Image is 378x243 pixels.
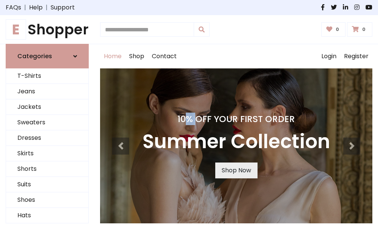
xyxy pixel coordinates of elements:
span: 0 [360,26,367,33]
a: Hats [6,208,88,223]
a: Categories [6,44,89,68]
a: Login [318,44,340,68]
span: E [6,19,26,40]
a: Support [51,3,75,12]
a: Register [340,44,372,68]
a: Contact [148,44,181,68]
a: Jackets [6,99,88,115]
a: T-Shirts [6,68,88,84]
h6: Categories [17,53,52,60]
a: Help [29,3,43,12]
a: Home [100,44,125,68]
a: Suits [6,177,88,192]
a: Shop [125,44,148,68]
h4: 10% Off Your First Order [142,114,330,124]
a: 0 [321,22,346,37]
h3: Summer Collection [142,130,330,153]
a: Jeans [6,84,88,99]
a: EShopper [6,21,89,38]
a: Shop Now [215,163,258,178]
h1: Shopper [6,21,89,38]
a: FAQs [6,3,21,12]
a: Shoes [6,192,88,208]
a: Dresses [6,130,88,146]
a: 0 [347,22,372,37]
a: Shorts [6,161,88,177]
span: | [21,3,29,12]
span: | [43,3,51,12]
a: Sweaters [6,115,88,130]
a: Skirts [6,146,88,161]
span: 0 [334,26,341,33]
